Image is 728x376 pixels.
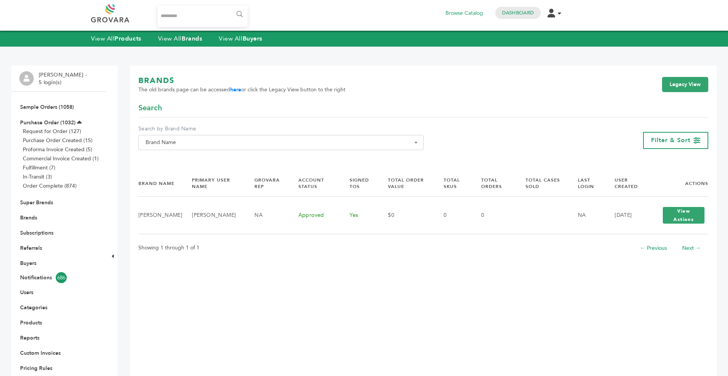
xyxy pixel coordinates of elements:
[182,171,245,196] th: Primary User Name
[20,289,33,296] a: Users
[158,34,202,43] a: View AllBrands
[20,260,36,267] a: Buyers
[158,6,248,27] input: Search...
[378,171,434,196] th: Total Order Value
[23,146,92,153] a: Proforma Invoice Created (5)
[568,171,606,196] th: Last Login
[23,128,81,135] a: Request for Order (127)
[516,171,568,196] th: Total Cases Sold
[143,137,419,148] span: Brand Name
[115,34,141,43] strong: Products
[23,155,99,162] a: Commercial Invoice Created (1)
[20,244,42,252] a: Referrals
[289,197,340,234] td: Approved
[650,171,708,196] th: Actions
[219,34,262,43] a: View AllBuyers
[138,103,162,113] span: Search
[138,86,345,94] span: The old brands page can be accessed or click the Legacy View button to the right
[230,86,241,93] a: here
[138,243,199,252] p: Showing 1 through 1 of 1
[20,349,61,357] a: Custom Invoices
[682,244,701,252] a: Next →
[20,199,53,206] a: Super Brands
[20,119,75,126] a: Purchase Order (1032)
[20,304,47,311] a: Categories
[23,137,93,144] a: Purchase Order Created (15)
[182,197,245,234] td: [PERSON_NAME]
[20,214,37,221] a: Brands
[245,197,289,234] td: NA
[23,182,77,190] a: Order Complete (874)
[56,272,67,283] span: 686
[20,365,52,372] a: Pricing Rules
[20,319,42,326] a: Products
[605,171,650,196] th: User Created
[378,197,434,234] td: $0
[663,207,704,224] button: View Actions
[605,197,650,234] td: [DATE]
[91,34,141,43] a: View AllProducts
[243,34,262,43] strong: Buyers
[502,9,534,16] a: Dashboard
[19,71,34,86] img: profile.png
[23,164,55,171] a: Fulfillment (7)
[472,197,516,234] td: 0
[138,125,424,133] label: Search by Brand Name
[446,9,483,17] a: Browse Catalog
[340,171,378,196] th: Signed TOS
[434,197,472,234] td: 0
[662,77,708,92] a: Legacy View
[138,171,182,196] th: Brand Name
[651,136,690,144] span: Filter & Sort
[138,75,345,86] h1: BRANDS
[138,135,424,150] span: Brand Name
[245,171,289,196] th: Grovara Rep
[434,171,472,196] th: Total SKUs
[289,171,340,196] th: Account Status
[39,71,89,86] li: [PERSON_NAME] - 5 login(s)
[20,229,53,237] a: Subscriptions
[20,103,74,111] a: Sample Orders (1058)
[20,272,97,283] a: Notifications686
[138,197,182,234] td: [PERSON_NAME]
[568,197,606,234] td: NA
[182,34,202,43] strong: Brands
[472,171,516,196] th: Total Orders
[20,334,39,342] a: Reports
[340,197,378,234] td: Yes
[23,173,52,180] a: In-Transit (3)
[640,244,667,252] a: ← Previous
